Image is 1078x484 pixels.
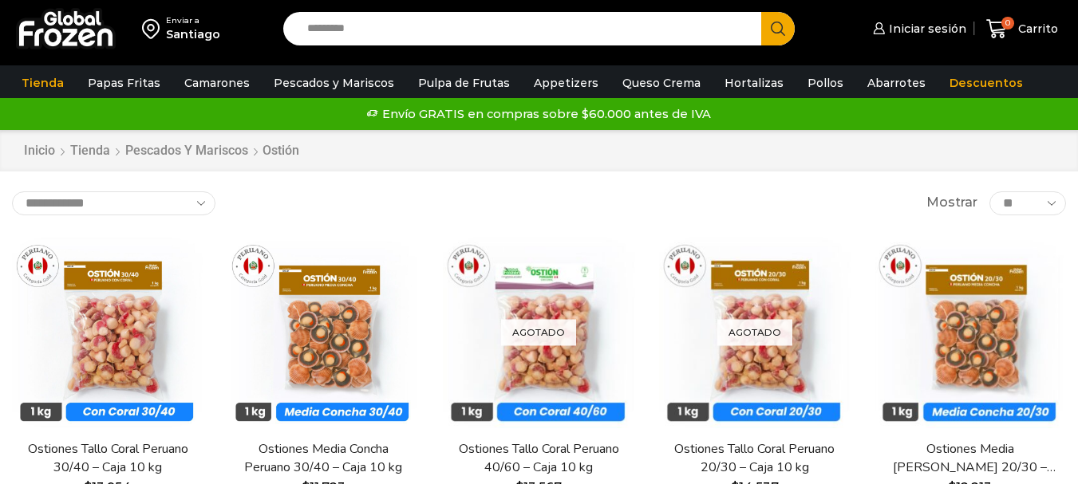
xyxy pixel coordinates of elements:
select: Pedido de la tienda [12,191,215,215]
span: Mostrar [926,194,977,212]
a: Ostiones Media [PERSON_NAME] 20/30 – Caja 10 kg [884,440,1056,477]
a: Abarrotes [859,68,934,98]
p: Agotado [501,319,576,345]
a: Camarones [176,68,258,98]
img: address-field-icon.svg [142,15,166,42]
a: Ostiones Tallo Coral Peruano 20/30 – Caja 10 kg [669,440,841,477]
a: Inicio [23,142,56,160]
a: Ostiones Media Concha Peruano 30/40 – Caja 10 kg [237,440,409,477]
a: Hortalizas [717,68,792,98]
a: Papas Fritas [80,68,168,98]
a: Ostiones Tallo Coral Peruano 40/60 – Caja 10 kg [452,440,625,477]
p: Agotado [717,319,792,345]
a: Tienda [69,142,111,160]
a: 0 Carrito [982,10,1062,48]
span: Carrito [1014,21,1058,37]
a: Pescados y Mariscos [124,142,249,160]
div: Enviar a [166,15,220,26]
a: Pollos [800,68,851,98]
span: 0 [1001,17,1014,30]
a: Tienda [14,68,72,98]
a: Pulpa de Frutas [410,68,518,98]
span: Iniciar sesión [885,21,966,37]
a: Appetizers [526,68,606,98]
a: Descuentos [942,68,1031,98]
a: Ostiones Tallo Coral Peruano 30/40 – Caja 10 kg [22,440,194,477]
a: Pescados y Mariscos [266,68,402,98]
div: Santiago [166,26,220,42]
nav: Breadcrumb [23,142,299,160]
a: Iniciar sesión [869,13,966,45]
a: Queso Crema [614,68,709,98]
button: Search button [761,12,795,45]
h1: Ostión [263,143,299,158]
